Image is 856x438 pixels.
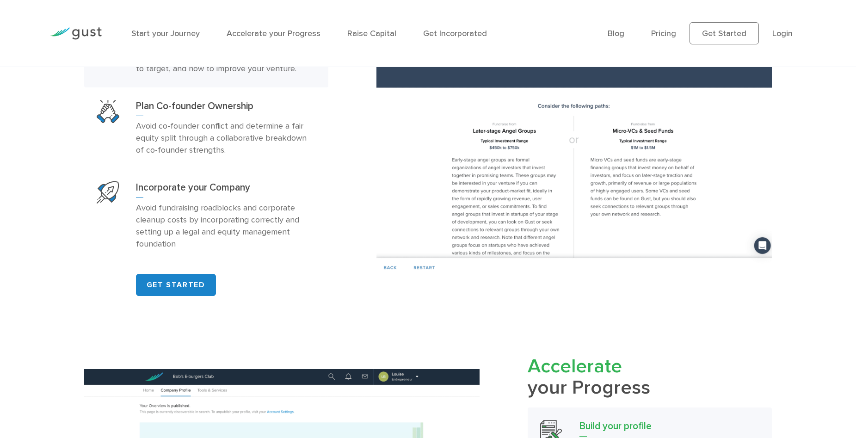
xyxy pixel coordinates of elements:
a: Blog [608,29,624,38]
img: Plan Co Founder Ownership [97,100,120,123]
a: Get Started [690,22,759,44]
span: Find out how much you can raise, which investors to target, and how to improve your venture. [136,52,316,74]
a: Start your Journey [131,29,200,38]
h3: Incorporate your Company [136,181,316,198]
a: Plan Co Founder OwnershipPlan Co-founder OwnershipAvoid co-founder conflict and determine a fair ... [84,87,328,169]
span: Accelerate [528,355,622,378]
h2: your Progress [528,356,772,399]
a: Login [772,29,793,38]
img: Start Your Company [97,181,119,204]
a: Get Incorporated [423,29,487,38]
a: GET STARTED [136,274,216,296]
p: Avoid co-founder conflict and determine a fair equity split through a collaborative breakdown of ... [136,120,316,156]
a: Pricing [651,29,676,38]
img: Gust Logo [50,27,102,40]
p: Avoid fundraising roadblocks and corporate cleanup costs by incorporating correctly and setting u... [136,202,316,250]
a: Raise Capital [347,29,396,38]
a: Start Your CompanyIncorporate your CompanyAvoid fundraising roadblocks and corporate cleanup cost... [84,169,328,263]
h3: Plan Co-founder Ownership [136,100,316,117]
h3: Build your profile [579,420,759,437]
a: Accelerate your Progress [227,29,320,38]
